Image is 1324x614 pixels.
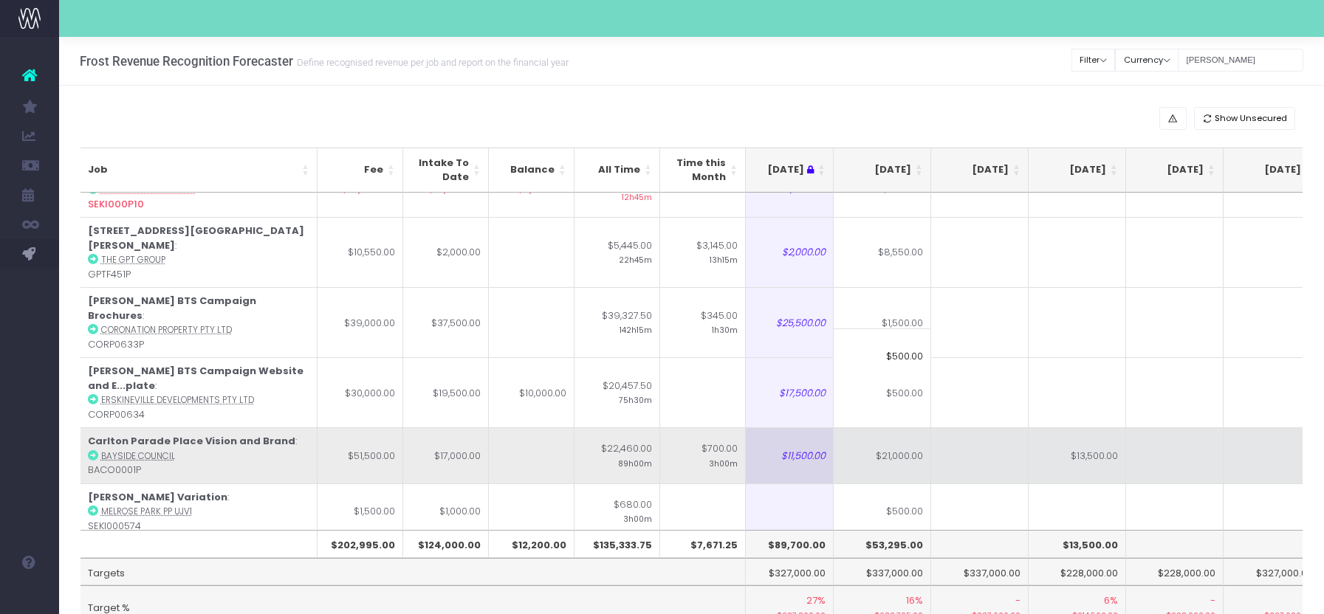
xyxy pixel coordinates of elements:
th: $135,333.75 [574,530,660,558]
td: $19,500.00 [403,357,489,427]
td: $13,500.00 [1029,427,1126,483]
img: images/default_profile_image.png [18,584,41,607]
th: $202,995.00 [318,530,403,558]
th: Dec 25: activate to sort column ascending [1029,148,1126,193]
th: $53,295.00 [834,530,931,558]
th: $7,671.25 [660,530,746,558]
small: 3h00m [709,456,738,469]
td: $337,000.00 [931,558,1029,586]
td: $500.00 [834,483,931,539]
td: $5,445.00 [574,217,660,287]
td: $327,000.00 [736,558,834,586]
span: 27% [806,593,826,608]
td: $680.00 [574,483,660,539]
th: Balance: activate to sort column ascending [489,148,574,193]
button: Currency [1115,49,1179,72]
th: Intake To Date: activate to sort column ascending [403,148,489,193]
td: $11,500.00 [736,427,834,483]
span: Show Unsecured [1215,112,1287,125]
td: $37,500.00 [403,287,489,357]
td: $21,000.00 [834,427,931,483]
abbr: Erskineville Developments Pty Ltd [101,394,254,406]
td: $3,145.00 [660,217,746,287]
td: $39,000.00 [318,287,403,357]
td: $228,000.00 [1126,558,1224,586]
abbr: Bayside Council [101,450,175,462]
th: Fee: activate to sort column ascending [318,148,403,193]
strong: [PERSON_NAME] BTS Campaign Website and E...plate [88,364,303,393]
span: 16% [906,593,923,608]
td: $228,000.00 [1029,558,1126,586]
strong: [PERSON_NAME] BTS Campaign Brochures [88,294,256,322]
td: : CORP00634 [80,357,318,427]
td: $17,500.00 [736,357,834,427]
th: $13,500.00 [1029,530,1126,558]
button: Filter [1071,49,1116,72]
td: $500.00 [834,357,931,427]
th: Sep 25 : activate to sort column ascending [736,148,834,193]
td: $39,327.50 [574,287,660,357]
small: 1h30m [712,322,738,336]
td: $51,500.00 [318,427,403,483]
td: $345.00 [660,287,746,357]
strong: Carlton Parade Place Vision and Brand [88,434,295,448]
span: 6% [1104,593,1118,608]
td: : SEKI000574 [80,483,318,539]
strong: [STREET_ADDRESS][GEOGRAPHIC_DATA][PERSON_NAME] [88,224,304,252]
td: $1,500.00 [318,483,403,539]
td: : BACO0001P [80,427,318,483]
h3: Frost Revenue Recognition Forecaster [80,54,569,69]
th: Time this Month: activate to sort column ascending [660,148,746,193]
span: - [1210,593,1215,608]
abbr: Coronation Property Pty Ltd [101,324,232,336]
th: Nov 25: activate to sort column ascending [931,148,1029,193]
td: $20,457.50 [574,357,660,427]
small: 13h15m [710,252,738,266]
td: $10,000.00 [489,357,574,427]
span: - [1015,593,1021,608]
td: $337,000.00 [834,558,931,586]
small: 12h45m [622,190,652,203]
th: $124,000.00 [403,530,489,558]
button: Show Unsecured [1194,107,1296,130]
td: $10,550.00 [318,217,403,287]
th: $89,700.00 [736,530,834,558]
td: $2,000.00 [736,217,834,287]
td: $700.00 [660,427,746,483]
th: All Time: activate to sort column ascending [574,148,660,193]
abbr: Melrose Park PP UJV1 [101,506,192,517]
td: $22,460.00 [574,427,660,483]
td: $2,000.00 [403,217,489,287]
small: 89h00m [618,456,652,469]
td: $327,000.00 [1224,558,1321,586]
td: : CORP0633P [80,287,318,357]
small: 22h45m [619,252,652,266]
td: Targets [80,558,746,586]
abbr: The GPT Group [101,254,165,266]
strong: [PERSON_NAME] Variation [88,490,227,504]
td: : GPTF451P [80,217,318,287]
small: 75h30m [619,393,652,406]
th: Job: activate to sort column ascending [80,148,318,193]
td: $8,550.00 [834,217,931,287]
td: $25,500.00 [736,287,834,357]
th: $12,200.00 [489,530,574,558]
small: Define recognised revenue per job and report on the financial year [293,54,569,69]
small: 142h15m [620,322,652,336]
th: Oct 25: activate to sort column ascending [834,148,931,193]
td: $1,500.00 [834,287,931,357]
td: $1,000.00 [403,483,489,539]
th: Feb 26: activate to sort column ascending [1224,148,1321,193]
td: $30,000.00 [318,357,403,427]
th: Jan 26: activate to sort column ascending [1126,148,1224,193]
small: 3h00m [623,511,652,525]
td: $17,000.00 [403,427,489,483]
input: Search... [1178,49,1303,72]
